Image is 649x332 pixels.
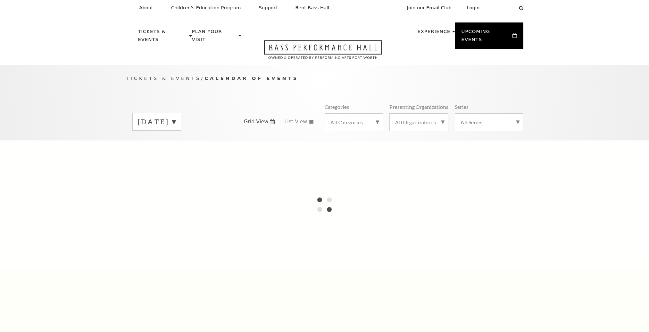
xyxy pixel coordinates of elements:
span: Calendar of Events [204,75,298,81]
p: Tickets & Events [138,28,188,47]
select: Select: [490,5,513,11]
label: All Categories [330,119,378,126]
p: Presenting Organizations [389,103,448,110]
span: Grid View [244,118,269,125]
p: Rent Bass Hall [295,5,329,11]
p: Plan Your Visit [192,28,237,47]
p: / [126,74,523,83]
p: Experience [417,28,450,39]
label: [DATE] [138,117,176,127]
label: All Series [460,119,518,126]
span: List View [284,118,307,125]
p: Children's Education Program [171,5,241,11]
span: Tickets & Events [126,75,201,81]
p: Categories [325,103,349,110]
label: All Organizations [395,119,443,126]
p: Upcoming Events [462,28,511,47]
p: Series [455,103,469,110]
p: About [139,5,153,11]
p: Support [259,5,278,11]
